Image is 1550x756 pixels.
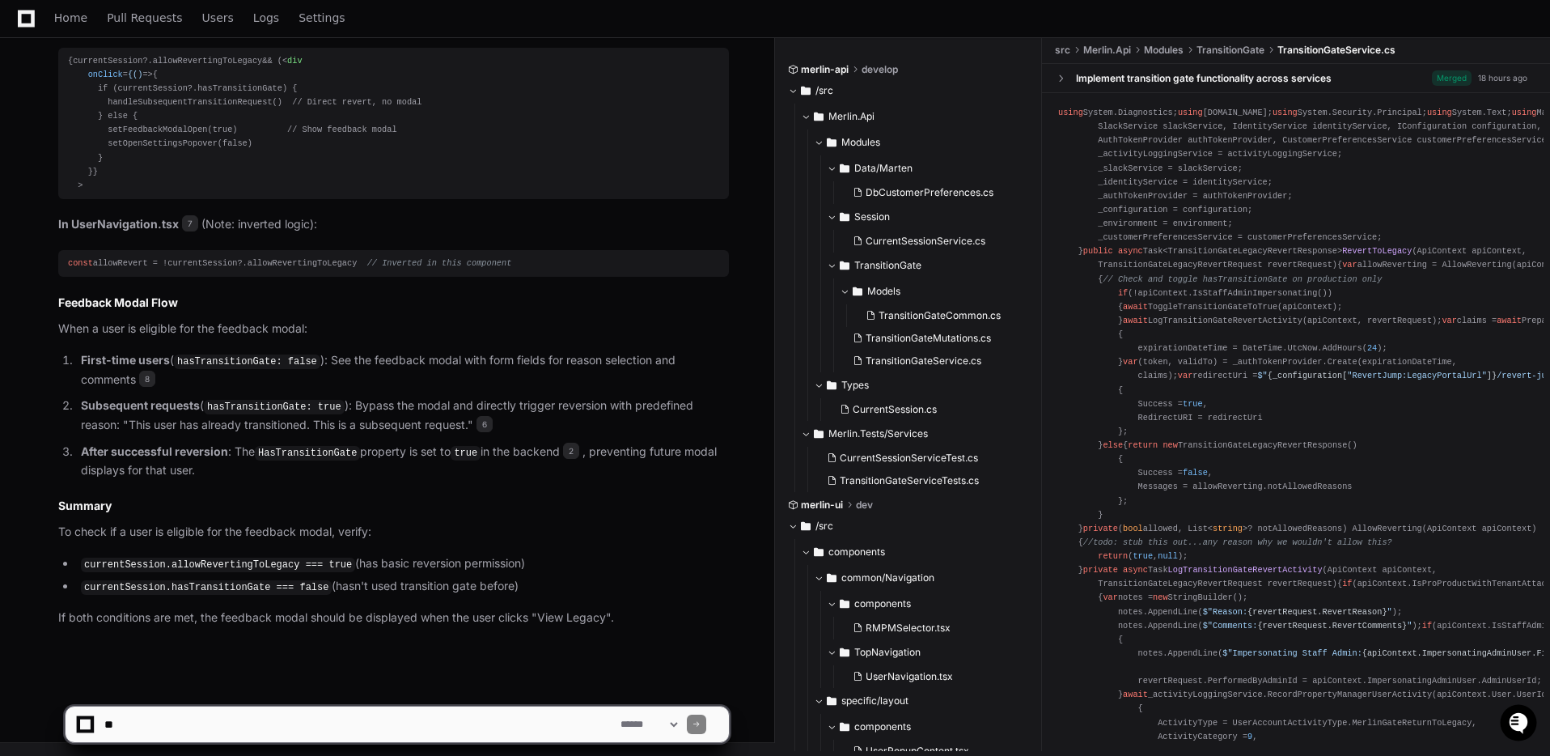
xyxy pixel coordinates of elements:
[139,371,155,387] span: 8
[182,215,198,231] span: 7
[16,65,294,91] div: Welcome
[1123,357,1137,367] span: var
[846,230,1020,253] button: CurrentSessionService.cs
[275,125,294,145] button: Start new chat
[1058,246,1527,270] span: Task<TransitionGateLegacyRevertResponse> ( )
[879,309,1001,322] span: TransitionGateCommon.cs
[846,181,1020,204] button: DbCustomerPreferences.cs
[1478,72,1527,84] div: 18 hours ago
[840,278,1030,304] button: Models
[73,121,265,137] div: Start new chat
[32,218,45,231] img: 1736555170064-99ba0984-63c1-480f-8ee9-699278ef63ed
[828,427,928,440] span: Merlin.Tests/Services
[801,499,843,512] span: merlin-ui
[866,186,993,199] span: DbCustomerPreferences.cs
[76,554,729,574] li: (has basic reversion permission)
[299,13,345,23] span: Settings
[854,210,890,223] span: Session
[1342,246,1412,256] span: RevertToLegacy
[143,217,176,230] span: [DATE]
[814,565,1030,591] button: common/Navigation
[1497,316,1522,325] span: await
[840,207,849,227] svg: Directory
[58,498,729,514] h2: Summary
[451,446,481,461] code: true
[827,253,1030,278] button: TransitionGate
[827,591,1030,617] button: components
[1133,551,1153,561] span: true
[846,327,1020,350] button: TransitionGateMutations.cs
[367,258,512,268] span: // Inverted in this component
[828,110,875,123] span: Merlin.Api
[153,56,263,66] span: allowRevertingToLegacy
[81,558,355,572] code: currentSession.allowRevertingToLegacy === true
[801,104,1030,130] button: Merlin.Api
[1342,579,1352,588] span: if
[801,63,849,76] span: merlin-api
[1118,246,1143,256] span: async
[81,398,200,412] strong: Subsequent requests
[255,446,360,461] code: HasTransitionGate
[840,594,849,614] svg: Directory
[1083,524,1118,533] span: private
[1103,274,1382,283] span: // Check and toggle hasTransitionGate on production only
[827,639,1030,665] button: TopNavigation
[114,253,196,265] a: Powered byPylon
[287,56,302,66] span: div
[1213,524,1243,533] span: string
[866,355,981,367] span: TransitionGateService.cs
[251,173,294,193] button: See all
[68,56,421,190] span: { if (currentSession?.hasTransitionGate) { handleSubsequentTransitionRequest() // Direct revert, ...
[1273,108,1298,117] span: using
[815,520,833,533] span: /src
[814,542,824,562] svg: Directory
[827,204,1030,230] button: Session
[854,259,921,272] span: TransitionGate
[820,469,1020,492] button: TransitionGateServiceTests.cs
[833,398,1020,421] button: CurrentSession.cs
[1183,468,1208,478] span: false
[853,403,937,416] span: CurrentSession.cs
[866,235,985,248] span: CurrentSessionService.cs
[788,513,1030,539] button: /src
[814,107,824,126] svg: Directory
[828,546,885,559] span: components
[854,597,911,610] span: components
[866,622,951,635] span: RMPMSelector.tsx
[1123,524,1143,533] span: bool
[1144,44,1184,57] span: Modules
[68,54,719,193] div: {currentSession?. && (
[827,568,836,588] svg: Directory
[76,577,729,597] li: (hasn't used transition gate before)
[815,84,833,97] span: /src
[1512,108,1537,117] span: using
[1083,246,1113,256] span: public
[16,121,45,150] img: 1736555170064-99ba0984-63c1-480f-8ee9-699278ef63ed
[81,443,729,480] p: : The property is set to in the backend , preventing future modal displays for that user.
[81,444,228,458] strong: After successful reversion
[1083,537,1392,547] span: //todo: stub this out...any reason why we wouldn't allow this?
[16,176,104,189] div: Past conversations
[58,215,729,234] p: (Note: inverted logic):
[867,285,900,298] span: Models
[73,137,222,150] div: We're available if you need us!
[1183,399,1203,409] span: true
[814,372,1030,398] button: Types
[1178,108,1203,117] span: using
[128,70,142,79] span: {()
[1118,288,1128,298] span: if
[50,217,131,230] span: [PERSON_NAME]
[1442,316,1456,325] span: var
[204,400,345,414] code: hasTransitionGate: true
[1178,371,1192,380] span: var
[840,474,979,487] span: TransitionGateServiceTests.cs
[107,13,182,23] span: Pull Requests
[801,81,811,100] svg: Directory
[54,13,87,23] span: Home
[1268,371,1497,380] span: {_configuration[ ]}
[1257,621,1407,631] span: {revertRequest.RevertComments}
[1128,440,1158,450] span: return
[846,665,1020,688] button: UserNavigation.tsx
[1083,565,1118,575] span: private
[1123,565,1148,575] span: async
